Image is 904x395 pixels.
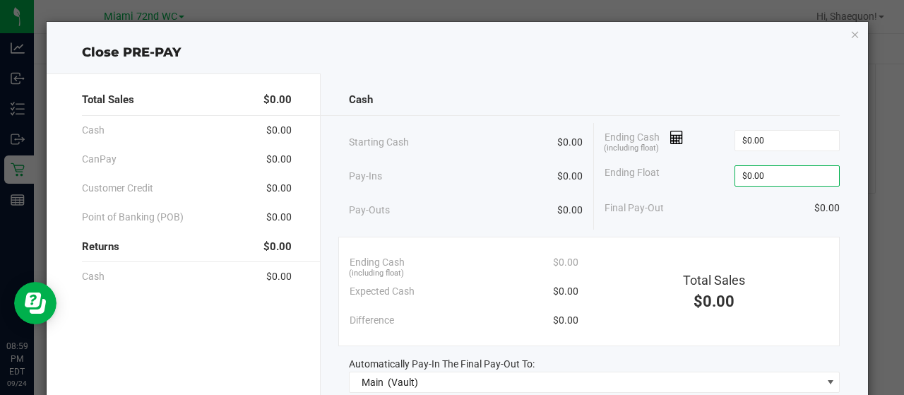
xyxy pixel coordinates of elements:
[266,269,292,284] span: $0.00
[350,313,394,328] span: Difference
[266,152,292,167] span: $0.00
[605,201,664,216] span: Final Pay-Out
[814,201,840,216] span: $0.00
[350,284,415,299] span: Expected Cash
[604,143,659,155] span: (including float)
[82,152,117,167] span: CanPay
[349,135,409,150] span: Starting Cash
[82,232,292,262] div: Returns
[82,123,105,138] span: Cash
[557,135,583,150] span: $0.00
[553,255,578,270] span: $0.00
[349,203,390,218] span: Pay-Outs
[388,377,418,388] span: (Vault)
[557,169,583,184] span: $0.00
[553,284,578,299] span: $0.00
[266,181,292,196] span: $0.00
[605,130,684,151] span: Ending Cash
[14,282,56,324] iframe: Resource center
[553,313,578,328] span: $0.00
[683,273,745,288] span: Total Sales
[362,377,383,388] span: Main
[82,181,153,196] span: Customer Credit
[266,210,292,225] span: $0.00
[694,293,734,310] span: $0.00
[557,203,583,218] span: $0.00
[349,169,382,184] span: Pay-Ins
[349,92,373,108] span: Cash
[263,92,292,108] span: $0.00
[349,268,404,280] span: (including float)
[82,269,105,284] span: Cash
[605,165,660,187] span: Ending Float
[350,255,405,270] span: Ending Cash
[263,239,292,255] span: $0.00
[266,123,292,138] span: $0.00
[82,92,134,108] span: Total Sales
[82,210,184,225] span: Point of Banking (POB)
[349,358,535,370] span: Automatically Pay-In The Final Pay-Out To:
[47,43,869,62] div: Close PRE-PAY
